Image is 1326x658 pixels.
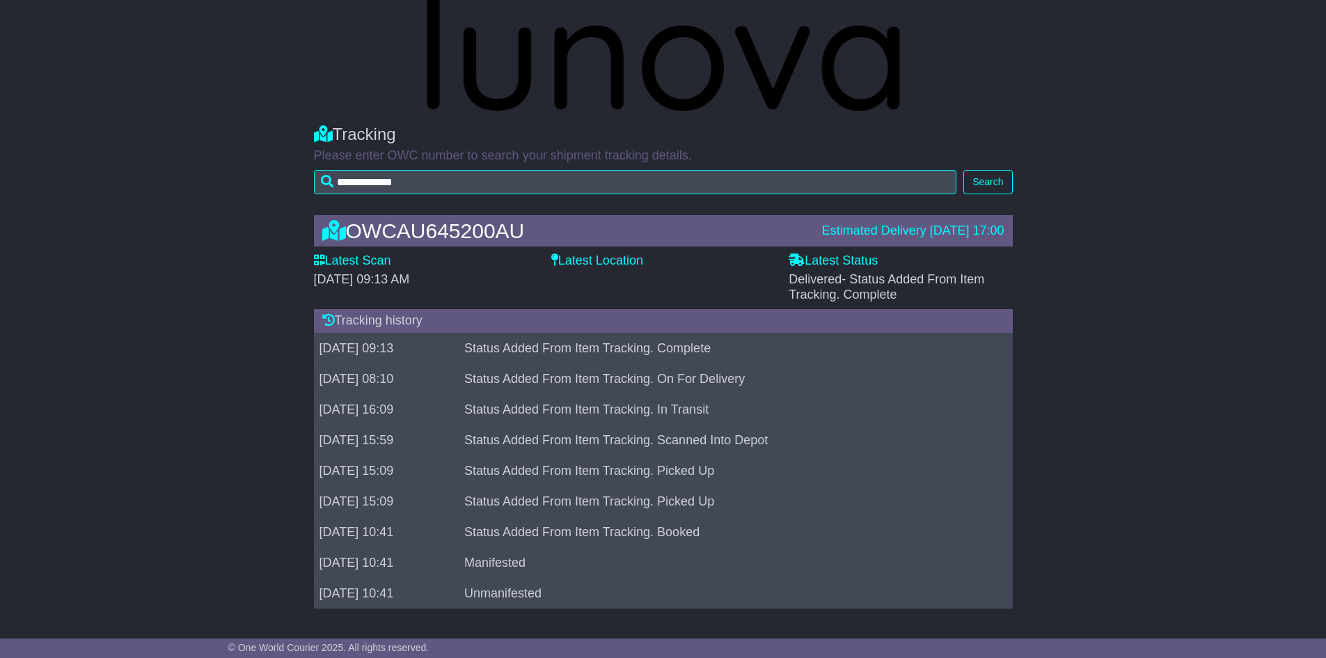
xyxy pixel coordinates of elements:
td: [DATE] 08:10 [314,363,459,394]
td: [DATE] 10:41 [314,578,459,609]
td: Status Added From Item Tracking. Booked [459,517,993,547]
div: Tracking [314,125,1013,145]
td: [DATE] 09:13 [314,333,459,363]
div: OWCAU645200AU [315,219,815,242]
td: [DATE] 15:09 [314,486,459,517]
td: Status Added From Item Tracking. Complete [459,333,993,363]
span: Delivered [789,272,984,301]
td: Manifested [459,547,993,578]
div: Estimated Delivery [DATE] 17:00 [822,224,1004,239]
span: [DATE] 09:13 AM [314,272,410,286]
td: Status Added From Item Tracking. Picked Up [459,486,993,517]
span: © One World Courier 2025. All rights reserved. [228,642,429,653]
td: [DATE] 16:09 [314,394,459,425]
label: Latest Scan [314,253,391,269]
td: Status Added From Item Tracking. Scanned Into Depot [459,425,993,455]
td: Status Added From Item Tracking. Picked Up [459,455,993,486]
span: - Status Added From Item Tracking. Complete [789,272,984,301]
p: Please enter OWC number to search your shipment tracking details. [314,148,1013,164]
label: Latest Status [789,253,878,269]
td: Status Added From Item Tracking. In Transit [459,394,993,425]
button: Search [963,170,1012,194]
td: Status Added From Item Tracking. On For Delivery [459,363,993,394]
td: [DATE] 10:41 [314,517,459,547]
label: Latest Location [551,253,643,269]
td: [DATE] 10:41 [314,547,459,578]
td: [DATE] 15:59 [314,425,459,455]
td: Unmanifested [459,578,993,609]
div: Tracking history [314,309,1013,333]
td: [DATE] 15:09 [314,455,459,486]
